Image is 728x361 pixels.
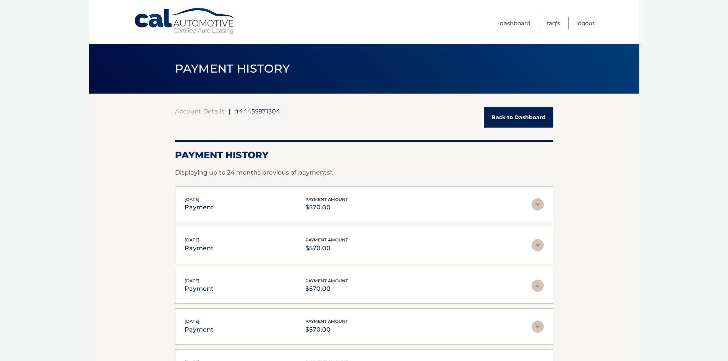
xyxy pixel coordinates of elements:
span: [DATE] [185,319,199,324]
span: [DATE] [185,197,199,202]
img: accordion-rest.svg [532,239,544,251]
a: Account Details [175,107,224,115]
a: Back to Dashboard [484,107,553,128]
span: [DATE] [185,237,199,243]
span: | [229,107,230,115]
span: PAYMENT HISTORY [175,62,290,76]
span: payment amount [305,319,348,324]
span: #44455871304 [235,107,280,115]
h2: Payment History [175,149,553,161]
p: $570.00 [305,202,348,213]
span: [DATE] [185,278,199,283]
img: accordion-rest.svg [532,280,544,292]
img: accordion-rest.svg [532,198,544,210]
p: $570.00 [305,243,348,254]
span: payment amount [305,278,348,283]
p: Displaying up to 24 months previous of payments*. [175,168,553,177]
p: payment [185,283,214,294]
span: payment amount [305,237,348,243]
a: Cal Automotive [134,8,237,35]
a: Logout [576,17,595,29]
p: payment [185,243,214,254]
img: accordion-rest.svg [532,321,544,333]
a: Dashboard [500,17,530,29]
span: payment amount [305,197,348,202]
p: payment [185,202,214,213]
p: $570.00 [305,283,348,294]
p: payment [185,324,214,335]
a: FAQ's [547,17,560,29]
p: $570.00 [305,324,348,335]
